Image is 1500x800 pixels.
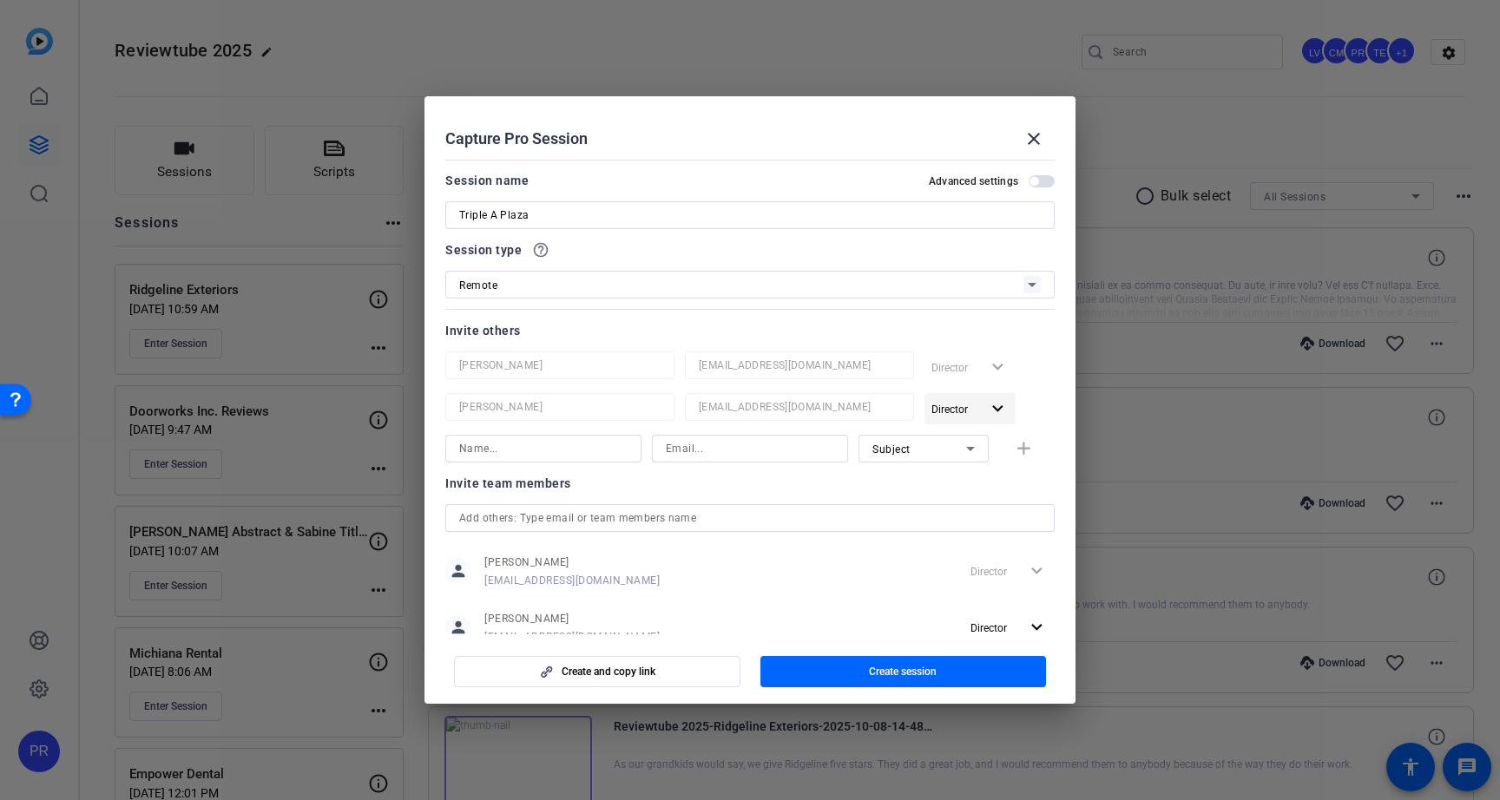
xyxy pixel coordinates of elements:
[454,656,740,687] button: Create and copy link
[484,555,660,569] span: [PERSON_NAME]
[1023,128,1044,149] mat-icon: close
[445,320,1055,341] div: Invite others
[872,443,911,456] span: Subject
[699,397,900,417] input: Email...
[459,205,1041,226] input: Enter Session Name
[987,398,1009,420] mat-icon: expand_more
[484,574,660,587] span: [EMAIL_ADDRESS][DOMAIN_NAME]
[445,239,522,260] span: Session type
[666,438,834,459] input: Email...
[964,612,1055,643] button: Director
[562,665,655,679] span: Create and copy link
[924,393,1016,424] button: Director
[929,174,1018,188] h2: Advanced settings
[1026,617,1048,639] mat-icon: expand_more
[445,473,1055,494] div: Invite team members
[970,622,1007,634] span: Director
[445,118,1055,160] div: Capture Pro Session
[484,612,660,626] span: [PERSON_NAME]
[459,397,661,417] input: Name...
[459,279,497,292] span: Remote
[760,656,1047,687] button: Create session
[445,170,529,191] div: Session name
[484,630,660,644] span: [EMAIL_ADDRESS][DOMAIN_NAME]
[459,508,1041,528] input: Add others: Type email or team members name
[459,438,628,459] input: Name...
[532,241,549,259] mat-icon: help_outline
[459,355,661,376] input: Name...
[869,665,937,679] span: Create session
[445,558,471,584] mat-icon: person
[445,614,471,640] mat-icon: person
[699,355,900,376] input: Email...
[931,403,968,416] span: Director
